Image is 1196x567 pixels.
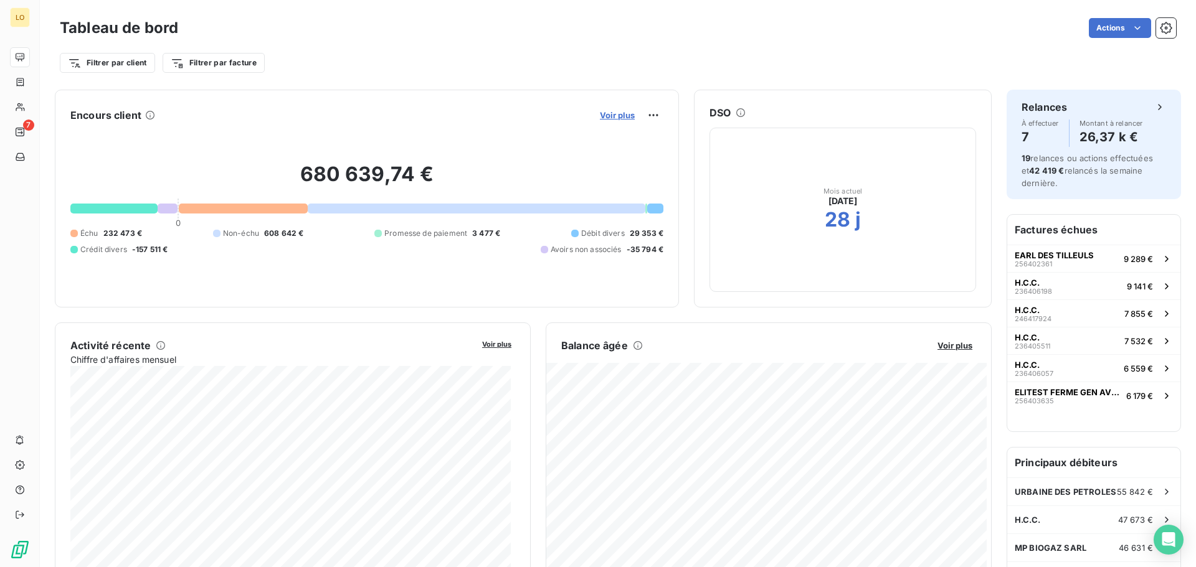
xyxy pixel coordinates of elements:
[60,17,178,39] h3: Tableau de bord
[1119,543,1153,553] span: 46 631 €
[163,53,265,73] button: Filtrer par facture
[1154,525,1184,555] div: Open Intercom Messenger
[1007,354,1180,382] button: H.C.C.2364060576 559 €
[1015,543,1086,553] span: MP BIOGAZ SARL
[1124,254,1153,264] span: 9 289 €
[934,340,976,351] button: Voir plus
[596,110,638,121] button: Voir plus
[1007,327,1180,354] button: H.C.C.2364055117 532 €
[1089,18,1151,38] button: Actions
[1007,299,1180,327] button: H.C.C.2464179247 855 €
[1015,278,1040,288] span: H.C.C.
[1007,382,1180,409] button: ELITEST FERME GEN AVENIR2564036356 179 €
[70,162,663,199] h2: 680 639,74 €
[1015,250,1094,260] span: EARL DES TILLEULS
[23,119,34,131] span: 7
[1015,487,1116,497] span: URBAINE DES PETROLES
[10,7,30,27] div: LO
[825,207,850,232] h2: 28
[1007,272,1180,299] button: H.C.C.2364061989 141 €
[10,540,30,560] img: Logo LeanPay
[551,244,622,255] span: Avoirs non associés
[1022,127,1059,147] h4: 7
[70,108,141,123] h6: Encours client
[630,228,663,239] span: 29 353 €
[1022,119,1059,127] span: À effectuer
[1080,119,1143,127] span: Montant à relancer
[600,110,635,120] span: Voir plus
[1015,332,1040,342] span: H.C.C.
[627,244,663,255] span: -35 794 €
[103,228,142,239] span: 232 473 €
[1117,487,1153,497] span: 55 842 €
[1080,127,1143,147] h4: 26,37 k €
[828,195,858,207] span: [DATE]
[70,338,151,353] h6: Activité récente
[80,244,127,255] span: Crédit divers
[264,228,303,239] span: 608 642 €
[1007,245,1180,272] button: EARL DES TILLEULS2564023619 289 €
[581,228,625,239] span: Débit divers
[1015,387,1121,397] span: ELITEST FERME GEN AVENIR
[472,228,500,239] span: 3 477 €
[478,338,515,349] button: Voir plus
[1127,281,1153,291] span: 9 141 €
[1015,515,1040,525] span: H.C.C.
[1015,397,1054,405] span: 256403635
[823,187,863,195] span: Mois actuel
[561,338,628,353] h6: Balance âgée
[1015,260,1052,268] span: 256402361
[1029,166,1064,176] span: 42 419 €
[710,105,731,120] h6: DSO
[937,340,972,350] span: Voir plus
[1015,305,1040,315] span: H.C.C.
[1118,515,1153,525] span: 47 673 €
[1015,288,1052,295] span: 236406198
[60,53,155,73] button: Filtrer par client
[176,218,181,228] span: 0
[1124,363,1153,373] span: 6 559 €
[384,228,467,239] span: Promesse de paiement
[1126,391,1153,401] span: 6 179 €
[1022,153,1153,188] span: relances ou actions effectuées et relancés la semaine dernière.
[1015,315,1051,322] span: 246417924
[1124,336,1153,346] span: 7 532 €
[1007,215,1180,245] h6: Factures échues
[1124,309,1153,319] span: 7 855 €
[70,353,473,366] span: Chiffre d'affaires mensuel
[223,228,259,239] span: Non-échu
[1007,448,1180,477] h6: Principaux débiteurs
[855,207,861,232] h2: j
[80,228,98,239] span: Échu
[482,340,511,349] span: Voir plus
[1015,342,1050,350] span: 236405511
[1015,370,1053,377] span: 236406057
[1022,100,1067,115] h6: Relances
[1015,360,1040,370] span: H.C.C.
[1022,153,1030,163] span: 19
[132,244,168,255] span: -157 511 €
